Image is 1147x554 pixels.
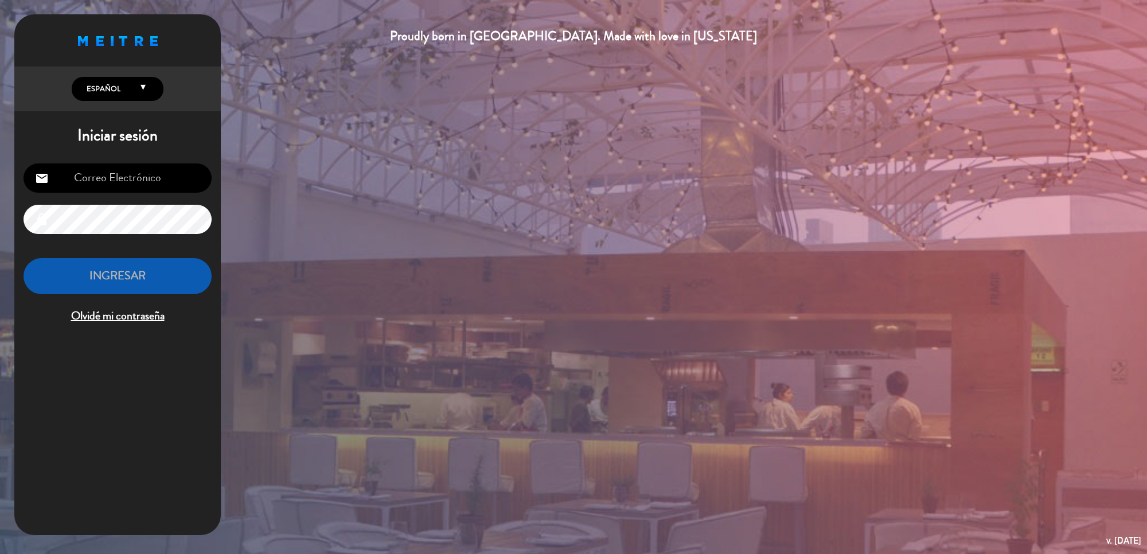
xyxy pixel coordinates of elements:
[35,171,49,185] i: email
[1106,533,1141,548] div: v. [DATE]
[35,213,49,227] i: lock
[24,258,212,294] button: INGRESAR
[84,83,120,95] span: Español
[24,163,212,193] input: Correo Electrónico
[24,307,212,326] span: Olvidé mi contraseña
[14,126,221,146] h1: Iniciar sesión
